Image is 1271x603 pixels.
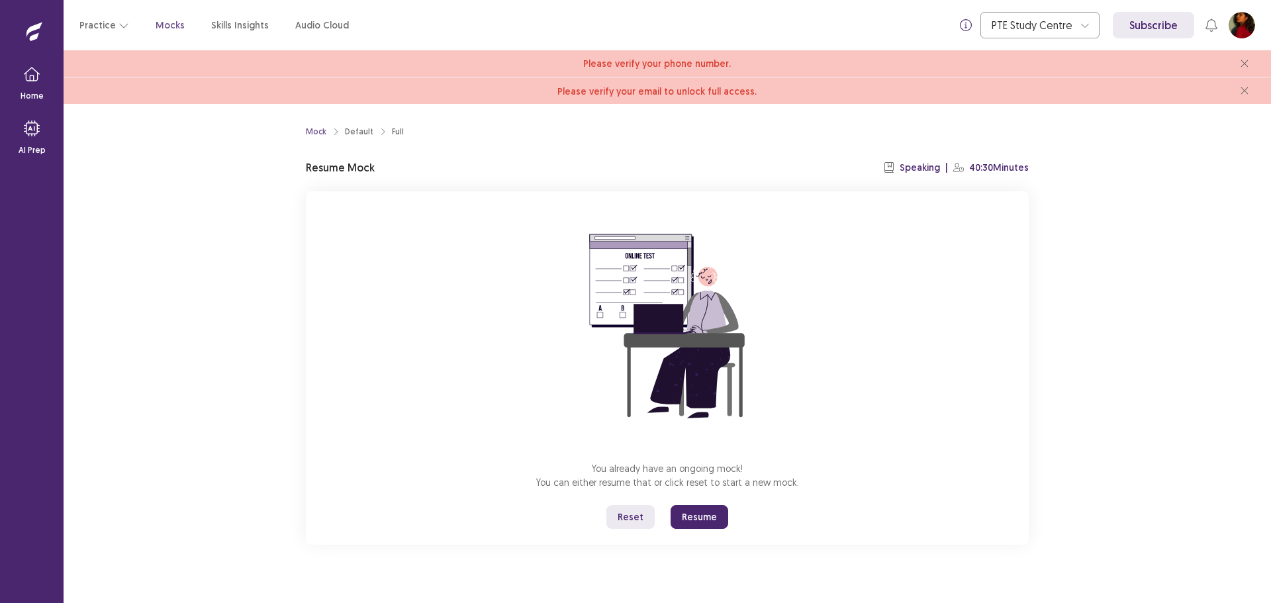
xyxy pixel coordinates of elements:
div: Full [392,126,404,138]
button: Resume [671,505,728,529]
button: Reset [606,505,655,529]
img: attend-mock [548,207,786,445]
span: Please verify your phone number. [583,57,731,71]
div: Default [345,126,373,138]
button: info [954,13,978,37]
a: Please verify your email to unlock full access. [557,83,757,99]
a: Mocks [156,19,185,32]
nav: breadcrumb [306,126,404,138]
button: close [1234,80,1255,101]
a: Subscribe [1113,12,1194,38]
button: User Profile Image [1229,12,1255,38]
p: | [945,161,948,175]
p: 40:30 Minutes [969,161,1029,175]
p: You already have an ongoing mock! You can either resume that or click reset to start a new mock. [536,461,799,489]
p: Home [21,90,44,102]
a: Mock [306,126,326,138]
button: Practice [79,13,129,37]
div: PTE Study Centre [992,13,1074,38]
button: close [1234,53,1255,74]
a: Skills Insights [211,19,269,32]
p: Speaking [900,161,940,175]
a: Audio Cloud [295,19,349,32]
p: AI Prep [19,144,46,156]
p: Resume Mock [306,160,375,175]
span: Please verify your email to unlock full access. [557,85,757,97]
